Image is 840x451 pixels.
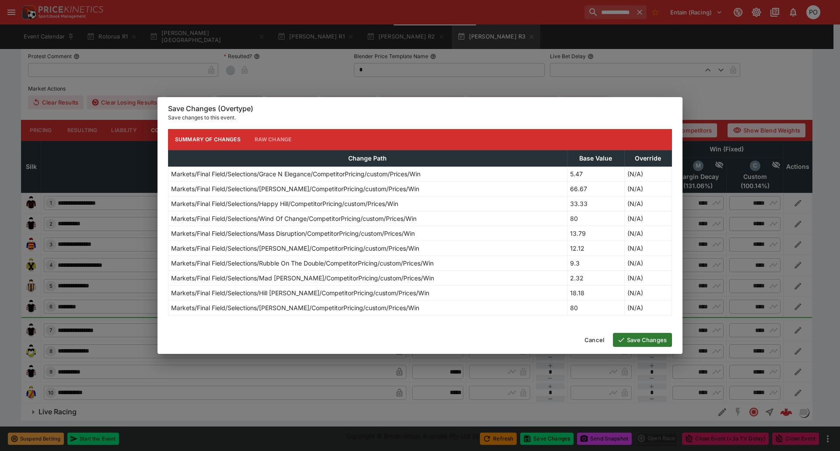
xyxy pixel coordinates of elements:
[171,259,434,268] p: Markets/Final Field/Selections/Rubble On The Double/CompetitorPricing/custom/Prices/Win
[624,196,672,211] td: (N/A)
[624,166,672,181] td: (N/A)
[567,285,624,300] td: 18.18
[567,166,624,181] td: 5.47
[567,255,624,270] td: 9.3
[248,129,299,150] button: Raw Change
[624,285,672,300] td: (N/A)
[567,211,624,226] td: 80
[171,273,434,283] p: Markets/Final Field/Selections/Mad [PERSON_NAME]/CompetitorPricing/custom/Prices/Win
[567,241,624,255] td: 12.12
[624,300,672,315] td: (N/A)
[171,229,415,238] p: Markets/Final Field/Selections/Mass Disruption/CompetitorPricing/custom/Prices/Win
[624,211,672,226] td: (N/A)
[567,150,624,166] th: Base Value
[567,300,624,315] td: 80
[624,181,672,196] td: (N/A)
[168,150,567,166] th: Change Path
[624,150,672,166] th: Override
[171,214,416,223] p: Markets/Final Field/Selections/Wind Of Change/CompetitorPricing/custom/Prices/Win
[567,270,624,285] td: 2.32
[171,199,398,208] p: Markets/Final Field/Selections/Happy Hill/CompetitorPricing/custom/Prices/Win
[171,169,420,178] p: Markets/Final Field/Selections/Grace N Elegance/CompetitorPricing/custom/Prices/Win
[624,241,672,255] td: (N/A)
[171,184,419,193] p: Markets/Final Field/Selections/[PERSON_NAME]/CompetitorPricing/custom/Prices/Win
[168,129,248,150] button: Summary of Changes
[171,303,419,312] p: Markets/Final Field/Selections/[PERSON_NAME]/CompetitorPricing/custom/Prices/Win
[168,113,672,122] p: Save changes to this event.
[624,255,672,270] td: (N/A)
[624,226,672,241] td: (N/A)
[613,333,672,347] button: Save Changes
[171,244,419,253] p: Markets/Final Field/Selections/[PERSON_NAME]/CompetitorPricing/custom/Prices/Win
[567,196,624,211] td: 33.33
[567,226,624,241] td: 13.79
[567,181,624,196] td: 66.67
[171,288,429,297] p: Markets/Final Field/Selections/Hill [PERSON_NAME]/CompetitorPricing/custom/Prices/Win
[624,270,672,285] td: (N/A)
[579,333,609,347] button: Cancel
[168,104,672,113] h6: Save Changes (Overtype)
